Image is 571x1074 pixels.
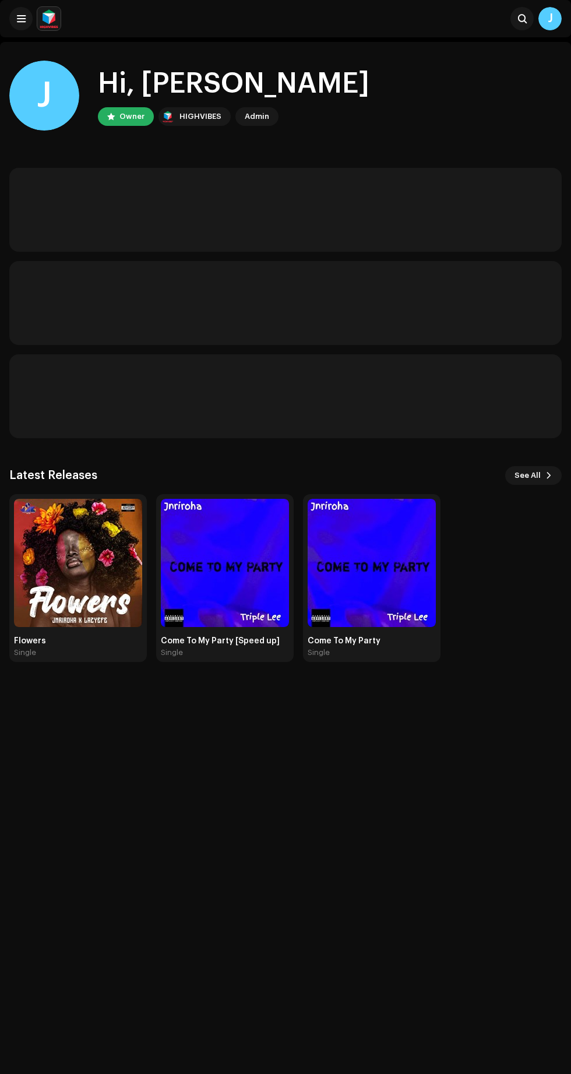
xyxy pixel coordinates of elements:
button: See All [505,466,562,485]
div: Owner [119,110,144,124]
div: HIGHVIBES [179,110,221,124]
img: be5c834d-3e47-42af-9870-d75977597be6 [14,499,142,627]
span: See All [514,464,541,487]
div: Come To My Party [Speed up] [161,636,289,646]
div: Single [14,648,36,657]
img: 176dc226-3b2c-455a-96b4-7a1a7d319107 [161,499,289,627]
h3: Latest Releases [9,466,97,485]
div: Admin [245,110,269,124]
div: Single [308,648,330,657]
div: J [538,7,562,30]
div: Come To My Party [308,636,436,646]
div: Hi, [PERSON_NAME] [98,65,369,103]
img: feab3aad-9b62-475c-8caf-26f15a9573ee [37,7,61,30]
img: feab3aad-9b62-475c-8caf-26f15a9573ee [161,110,175,124]
div: J [9,61,79,131]
div: Single [161,648,183,657]
div: Flowers [14,636,142,646]
img: 9040a4f6-f4aa-4eda-b100-3830be3eb077 [308,499,436,627]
